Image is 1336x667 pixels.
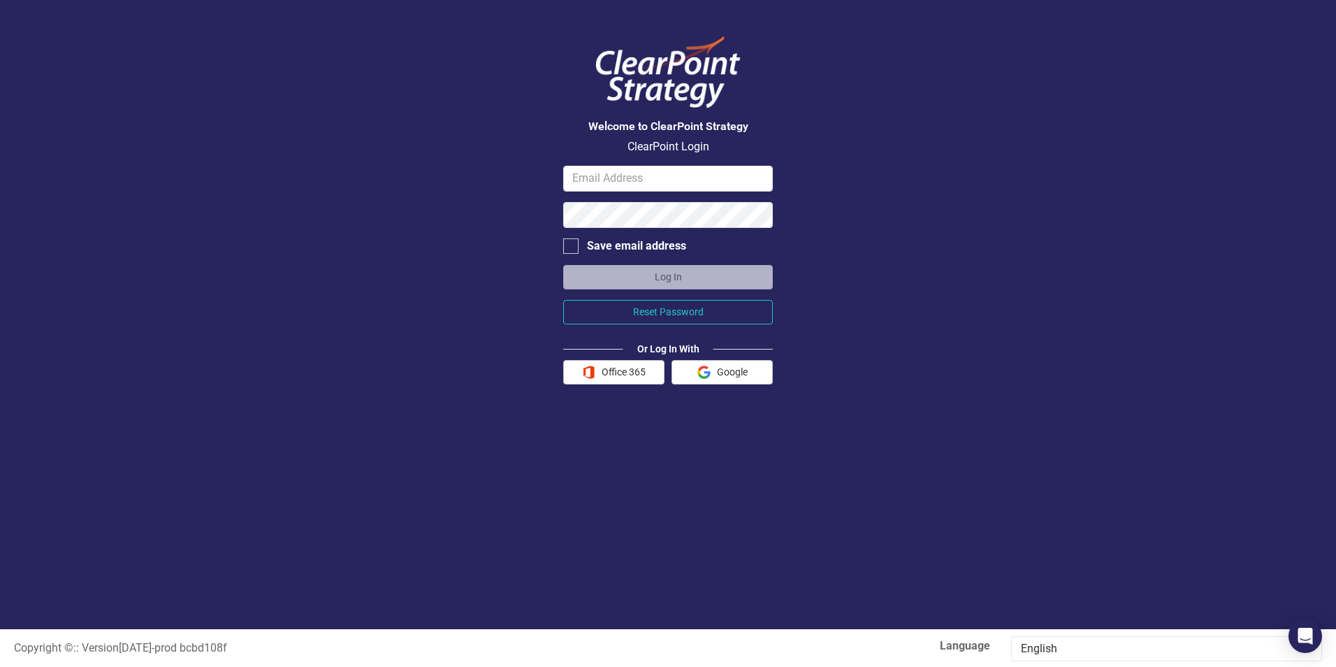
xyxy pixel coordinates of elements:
[1021,641,1298,657] div: English
[563,360,665,385] button: Office 365
[671,360,773,385] button: Google
[587,238,686,254] div: Save email address
[623,342,713,356] div: Or Log In With
[584,28,752,117] img: ClearPoint Logo
[563,139,773,155] p: ClearPoint Login
[563,300,773,324] button: Reset Password
[563,166,773,192] input: Email Address
[582,366,595,379] img: Office 365
[14,641,73,654] span: Copyright ©
[3,640,668,657] div: :: Version [DATE] - prod bcbd108f
[678,638,990,654] label: Language
[563,265,773,289] button: Log In
[1288,619,1322,653] div: Open Intercom Messenger
[563,120,773,133] h3: Welcome to ClearPoint Strategy
[697,366,711,379] img: Google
